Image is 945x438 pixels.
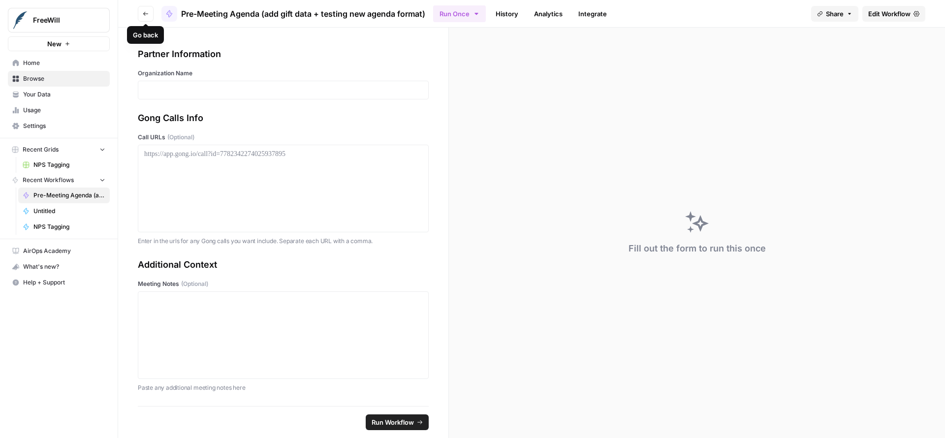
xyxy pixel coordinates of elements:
a: NPS Tagging [18,219,110,235]
span: Untitled [33,207,105,216]
span: Browse [23,74,105,83]
a: Untitled [18,203,110,219]
div: Fill out the form to run this once [629,242,766,255]
a: Pre-Meeting Agenda (add gift data + testing new agenda format) [161,6,425,22]
span: Edit Workflow [868,9,911,19]
a: Browse [8,71,110,87]
button: Workspace: FreeWill [8,8,110,32]
button: Run Once [433,5,486,22]
button: Share [811,6,858,22]
span: Recent Grids [23,145,59,154]
p: Paste any additional meeting notes here [138,383,429,393]
span: Recent Workflows [23,176,74,185]
a: Pre-Meeting Agenda (add gift data + testing new agenda format) [18,188,110,203]
a: History [490,6,524,22]
button: Run Workflow [366,414,429,430]
a: Settings [8,118,110,134]
span: Usage [23,106,105,115]
a: Usage [8,102,110,118]
span: (Optional) [181,280,208,288]
label: Call URLs [138,133,429,142]
a: Home [8,55,110,71]
span: Pre-Meeting Agenda (add gift data + testing new agenda format) [181,8,425,20]
a: NPS Tagging [18,157,110,173]
div: What's new? [8,259,109,274]
span: Help + Support [23,278,105,287]
p: Enter in the urls for any Gong calls you want include. Separate each URL with a comma. [138,236,429,246]
span: New [47,39,62,49]
span: Share [826,9,844,19]
span: NPS Tagging [33,222,105,231]
img: FreeWill Logo [11,11,29,29]
div: Gong Calls Info [138,111,429,125]
a: Integrate [572,6,613,22]
div: Additional Context [138,258,429,272]
button: Help + Support [8,275,110,290]
label: Meeting Notes [138,280,429,288]
div: Partner Information [138,47,429,61]
button: Recent Workflows [8,173,110,188]
span: FreeWill [33,15,93,25]
span: AirOps Academy [23,247,105,255]
span: (Optional) [167,133,194,142]
a: Your Data [8,87,110,102]
div: Select Products [138,404,429,418]
span: Your Data [23,90,105,99]
label: Organization Name [138,69,429,78]
a: Analytics [528,6,568,22]
button: Recent Grids [8,142,110,157]
span: Run Workflow [372,417,414,427]
a: Edit Workflow [862,6,925,22]
button: What's new? [8,259,110,275]
span: Settings [23,122,105,130]
span: NPS Tagging [33,160,105,169]
a: AirOps Academy [8,243,110,259]
span: Pre-Meeting Agenda (add gift data + testing new agenda format) [33,191,105,200]
button: New [8,36,110,51]
span: Home [23,59,105,67]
